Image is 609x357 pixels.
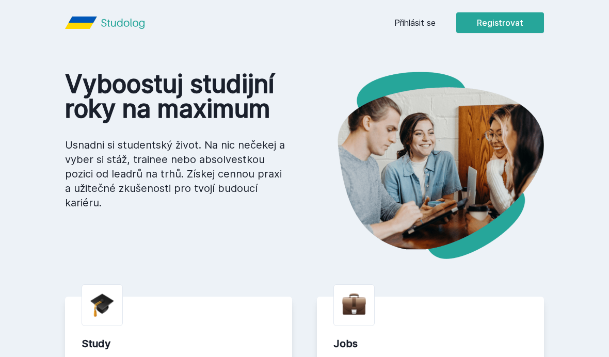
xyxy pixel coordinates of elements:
p: Usnadni si studentský život. Na nic nečekej a vyber si stáž, trainee nebo absolvestkou pozici od ... [65,138,288,210]
div: Jobs [333,336,527,351]
button: Registrovat [456,12,544,33]
a: Přihlásit se [394,17,436,29]
h1: Vyboostuj studijní roky na maximum [65,72,288,121]
img: graduation-cap.png [90,293,114,317]
img: briefcase.png [342,291,366,317]
div: Study [82,336,276,351]
img: hero.png [304,72,544,259]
